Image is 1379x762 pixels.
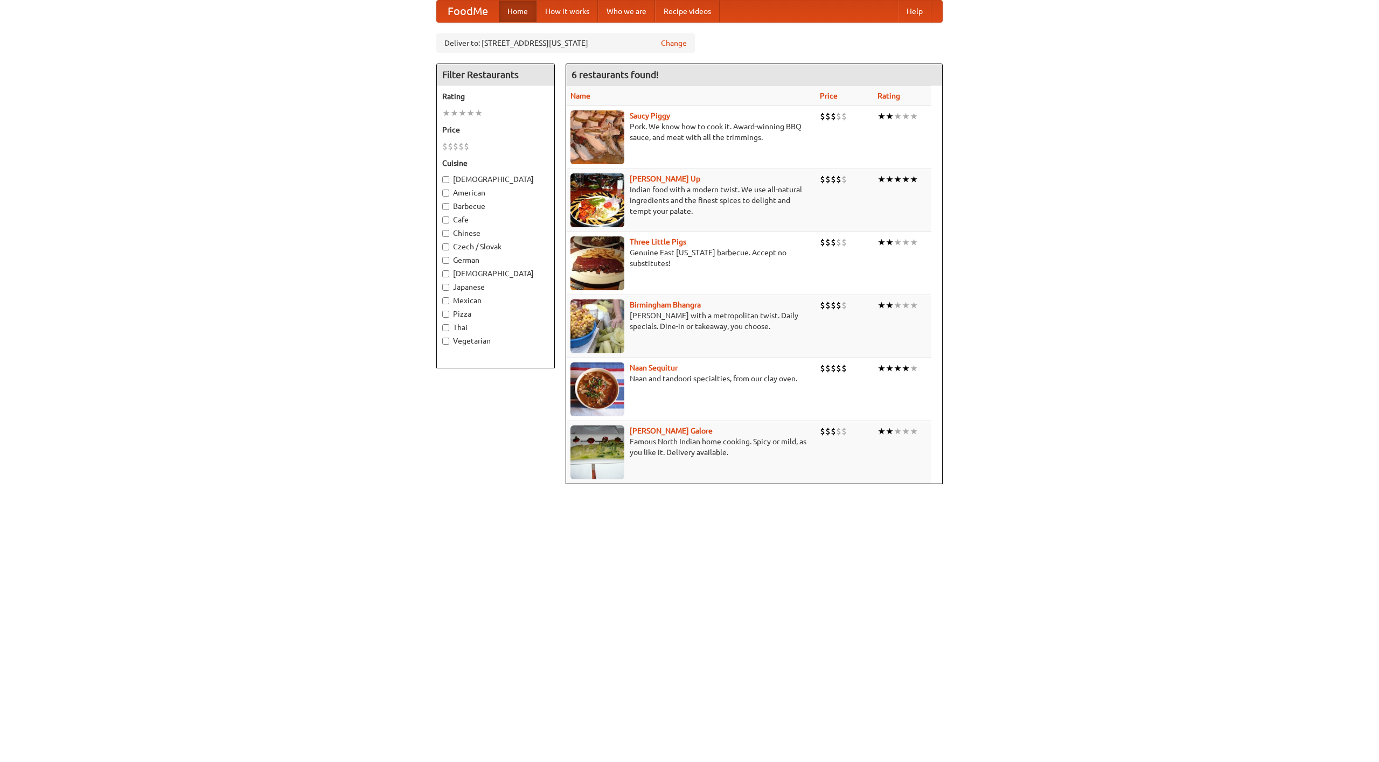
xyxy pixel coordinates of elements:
[836,299,841,311] li: $
[820,92,838,100] a: Price
[902,362,910,374] li: ★
[902,236,910,248] li: ★
[437,64,554,86] h4: Filter Restaurants
[877,299,886,311] li: ★
[894,425,902,437] li: ★
[820,299,825,311] li: $
[442,324,449,331] input: Thai
[442,282,549,292] label: Japanese
[886,110,894,122] li: ★
[902,173,910,185] li: ★
[820,425,825,437] li: $
[910,299,918,311] li: ★
[886,425,894,437] li: ★
[886,362,894,374] li: ★
[831,299,836,311] li: $
[630,174,700,183] a: [PERSON_NAME] Up
[831,173,836,185] li: $
[448,141,453,152] li: $
[499,1,537,22] a: Home
[910,110,918,122] li: ★
[910,236,918,248] li: ★
[442,228,549,239] label: Chinese
[886,173,894,185] li: ★
[841,236,847,248] li: $
[475,107,483,119] li: ★
[825,425,831,437] li: $
[442,322,549,333] label: Thai
[537,1,598,22] a: How it works
[820,110,825,122] li: $
[825,173,831,185] li: $
[442,216,449,223] input: Cafe
[894,362,902,374] li: ★
[877,173,886,185] li: ★
[831,236,836,248] li: $
[570,299,624,353] img: bhangra.jpg
[442,174,549,185] label: [DEMOGRAPHIC_DATA]
[886,299,894,311] li: ★
[841,299,847,311] li: $
[442,295,549,306] label: Mexican
[570,92,590,100] a: Name
[630,300,701,309] b: Birmingham Bhangra
[442,270,449,277] input: [DEMOGRAPHIC_DATA]
[442,309,549,319] label: Pizza
[436,33,695,53] div: Deliver to: [STREET_ADDRESS][US_STATE]
[630,427,713,435] b: [PERSON_NAME] Galore
[442,190,449,197] input: American
[442,297,449,304] input: Mexican
[886,236,894,248] li: ★
[898,1,931,22] a: Help
[442,176,449,183] input: [DEMOGRAPHIC_DATA]
[442,338,449,345] input: Vegetarian
[630,363,678,372] a: Naan Sequitur
[442,241,549,252] label: Czech / Slovak
[825,236,831,248] li: $
[910,173,918,185] li: ★
[836,425,841,437] li: $
[442,214,549,225] label: Cafe
[910,362,918,374] li: ★
[572,69,659,80] ng-pluralize: 6 restaurants found!
[630,237,686,246] b: Three Little Pigs
[570,247,811,269] p: Genuine East [US_STATE] barbecue. Accept no substitutes!
[825,110,831,122] li: $
[902,299,910,311] li: ★
[442,257,449,264] input: German
[902,425,910,437] li: ★
[437,1,499,22] a: FoodMe
[570,236,624,290] img: littlepigs.jpg
[841,362,847,374] li: $
[442,203,449,210] input: Barbecue
[442,141,448,152] li: $
[841,173,847,185] li: $
[464,141,469,152] li: $
[655,1,720,22] a: Recipe videos
[877,92,900,100] a: Rating
[442,124,549,135] h5: Price
[825,362,831,374] li: $
[570,373,811,384] p: Naan and tandoori specialties, from our clay oven.
[831,425,836,437] li: $
[570,110,624,164] img: saucy.jpg
[831,110,836,122] li: $
[841,425,847,437] li: $
[894,299,902,311] li: ★
[894,236,902,248] li: ★
[458,107,466,119] li: ★
[894,173,902,185] li: ★
[442,243,449,250] input: Czech / Slovak
[877,110,886,122] li: ★
[630,111,670,120] b: Saucy Piggy
[836,362,841,374] li: $
[570,184,811,216] p: Indian food with a modern twist. We use all-natural ingredients and the finest spices to delight ...
[570,121,811,143] p: Pork. We know how to cook it. Award-winning BBQ sauce, and meat with all the trimmings.
[877,362,886,374] li: ★
[836,173,841,185] li: $
[877,425,886,437] li: ★
[820,236,825,248] li: $
[450,107,458,119] li: ★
